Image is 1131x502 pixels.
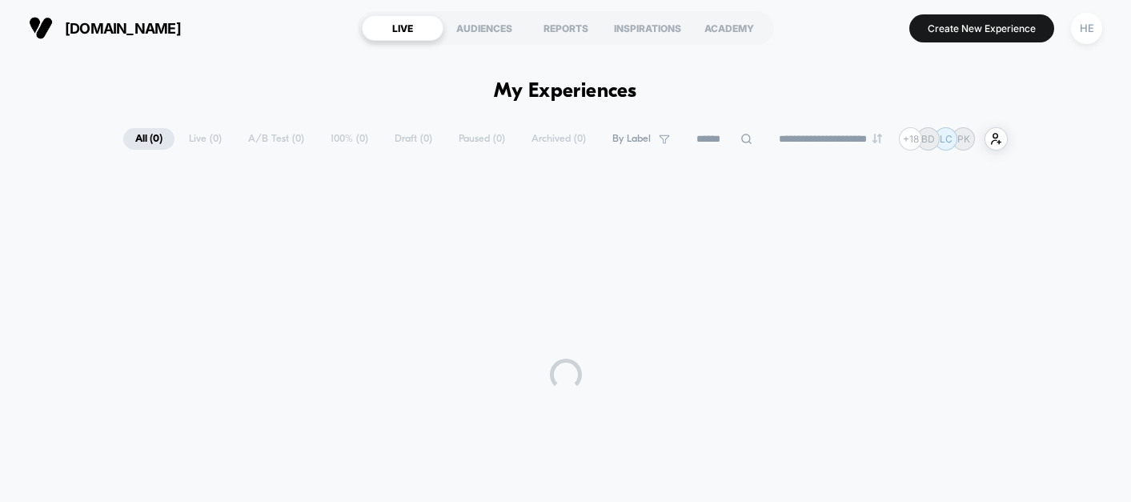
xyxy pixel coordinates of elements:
div: REPORTS [525,15,607,41]
span: All ( 0 ) [123,128,174,150]
span: [DOMAIN_NAME] [65,20,181,37]
div: ACADEMY [688,15,770,41]
p: PK [957,133,970,145]
span: By Label [612,133,651,145]
img: end [872,134,882,143]
div: INSPIRATIONS [607,15,688,41]
h1: My Experiences [494,80,637,103]
img: Visually logo [29,16,53,40]
button: HE [1066,12,1107,45]
p: BD [921,133,935,145]
div: + 18 [899,127,922,151]
p: LC [940,133,953,145]
button: Create New Experience [909,14,1054,42]
div: LIVE [362,15,443,41]
div: HE [1071,13,1102,44]
div: AUDIENCES [443,15,525,41]
button: [DOMAIN_NAME] [24,15,186,41]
